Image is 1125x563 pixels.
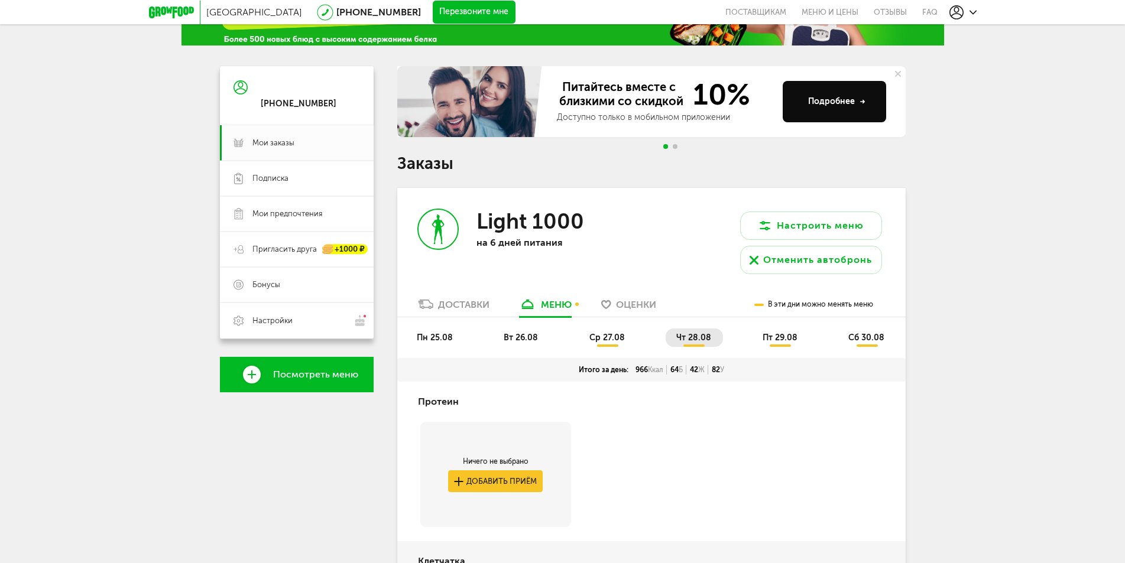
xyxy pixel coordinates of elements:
[323,245,368,255] div: +1000 ₽
[336,6,421,18] a: [PHONE_NUMBER]
[448,470,543,492] button: Добавить приём
[206,6,302,18] span: [GEOGRAPHIC_DATA]
[589,333,625,343] span: ср 27.08
[676,333,711,343] span: чт 28.08
[438,299,489,310] div: Доставки
[686,365,708,375] div: 42
[720,366,724,374] span: У
[557,80,686,109] span: Питайтесь вместе с близкими со скидкой
[754,292,873,317] div: В эти дни можно менять меню
[616,299,656,310] span: Оценки
[541,299,572,310] div: меню
[686,80,750,109] span: 10%
[397,156,906,171] h1: Заказы
[252,209,322,219] span: Мои предпочтения
[808,96,865,108] div: Подробнее
[220,232,374,267] a: Пригласить друга +1000 ₽
[252,244,317,255] span: Пригласить друга
[418,390,459,413] h4: Протеин
[397,66,545,137] img: family-banner.579af9d.jpg
[476,237,630,248] p: на 6 дней питания
[740,211,882,240] button: Настроить меню
[667,365,686,375] div: 64
[417,333,453,343] span: пн 25.08
[220,161,374,196] a: Подписка
[476,209,584,234] h3: Light 1000
[504,333,538,343] span: вт 26.08
[220,302,374,339] a: Настройки
[220,196,374,232] a: Мои предпочтения
[679,366,683,374] span: Б
[252,173,288,184] span: Подписка
[575,365,632,375] div: Итого за день:
[412,298,495,317] a: Доставки
[740,246,882,274] button: Отменить автобронь
[632,365,667,375] div: 966
[698,366,705,374] span: Ж
[513,298,578,317] a: меню
[261,99,336,109] div: [PHONE_NUMBER]
[595,298,662,317] a: Оценки
[220,125,374,161] a: Мои заказы
[848,333,884,343] span: сб 30.08
[220,357,374,392] a: Посмотреть меню
[763,333,797,343] span: пт 29.08
[252,138,294,148] span: Мои заказы
[763,253,872,267] div: Отменить автобронь
[648,366,663,374] span: Ккал
[557,112,773,123] div: Доступно только в мобильном приложении
[433,1,516,24] button: Перезвоните мне
[273,369,358,380] span: Посмотреть меню
[673,144,677,149] span: Go to slide 2
[783,81,886,122] button: Подробнее
[252,315,293,326] span: Настройки
[448,457,543,466] div: Ничего не выбрано
[252,279,280,290] span: Бонусы
[220,267,374,302] a: Бонусы
[708,365,728,375] div: 82
[663,144,668,149] span: Go to slide 1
